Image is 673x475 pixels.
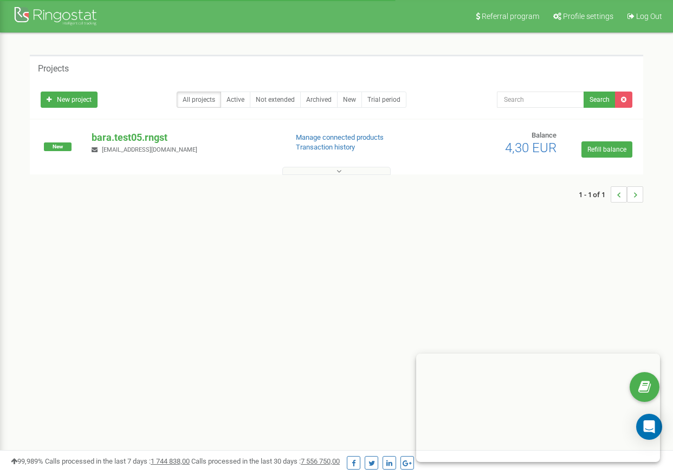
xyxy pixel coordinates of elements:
[579,186,611,203] span: 1 - 1 of 1
[532,131,556,139] span: Balance
[221,92,250,108] a: Active
[296,143,355,151] a: Transaction history
[497,92,585,108] input: Search
[584,92,616,108] button: Search
[301,457,340,465] u: 7 556 750,00
[250,92,301,108] a: Not extended
[563,12,613,21] span: Profile settings
[41,92,98,108] a: New project
[191,457,340,465] span: Calls processed in the last 30 days :
[505,140,556,155] span: 4,30 EUR
[636,12,662,21] span: Log Out
[296,133,384,141] a: Manage connected products
[482,12,539,21] span: Referral program
[44,142,72,151] span: New
[151,457,190,465] u: 1 744 838,00
[38,64,69,74] h5: Projects
[361,92,406,108] a: Trial period
[45,457,190,465] span: Calls processed in the last 7 days :
[102,146,197,153] span: [EMAIL_ADDRESS][DOMAIN_NAME]
[11,457,43,465] span: 99,989%
[92,131,278,145] p: bara.test05.rngst
[337,92,362,108] a: New
[177,92,221,108] a: All projects
[300,92,338,108] a: Archived
[579,175,643,213] nav: ...
[581,141,632,158] a: Refill balance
